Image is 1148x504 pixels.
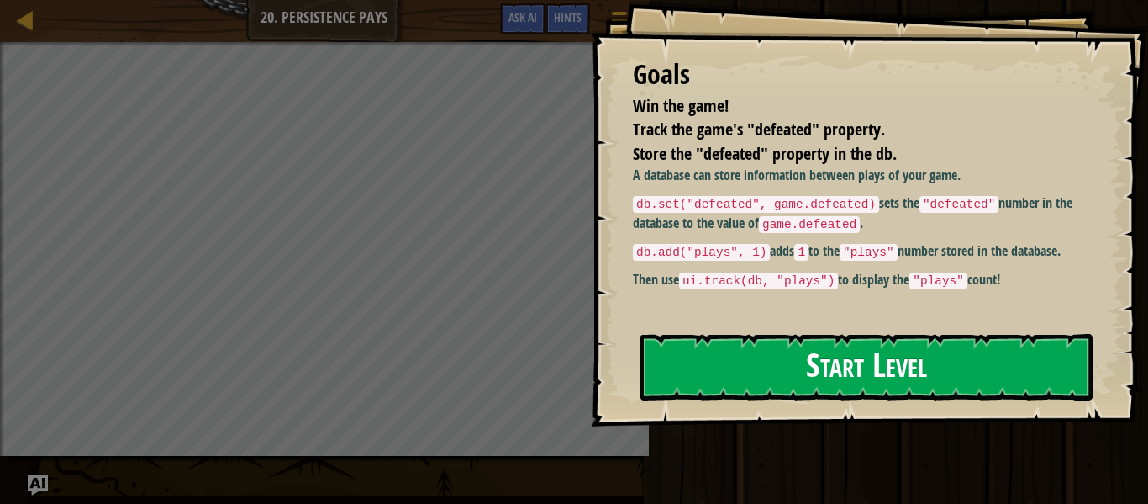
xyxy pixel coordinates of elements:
span: Win the game! [633,94,729,117]
span: Ask AI [508,9,537,25]
li: Store the "defeated" property in the db. [612,142,1085,167]
p: Then use to display the count! [633,270,1089,290]
span: Hints [554,9,582,25]
code: "defeated" [919,196,998,213]
code: ui.track(db, "plays") [679,273,838,289]
code: 1 [794,244,808,261]
button: Ask AI [28,475,48,496]
li: Track the game's "defeated" property. [612,118,1085,142]
div: Goals [633,56,1089,94]
p: adds to the number stored in the database. [633,241,1089,262]
code: db.add("plays", 1) [633,244,770,261]
p: sets the number in the database to the value of . [633,194,1089,233]
p: A database can store information between plays of your game. [633,166,1089,185]
span: Track the game's "defeated" property. [633,118,885,141]
code: db.set("defeated", game.defeated) [633,196,879,213]
code: "plays" [840,244,897,261]
button: Ask AI [500,3,545,34]
button: Start Level [640,334,1093,401]
code: game.defeated [759,216,860,233]
span: Store the "defeated" property in the db. [633,142,897,165]
li: Win the game! [612,94,1085,119]
code: "plays" [909,273,966,289]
